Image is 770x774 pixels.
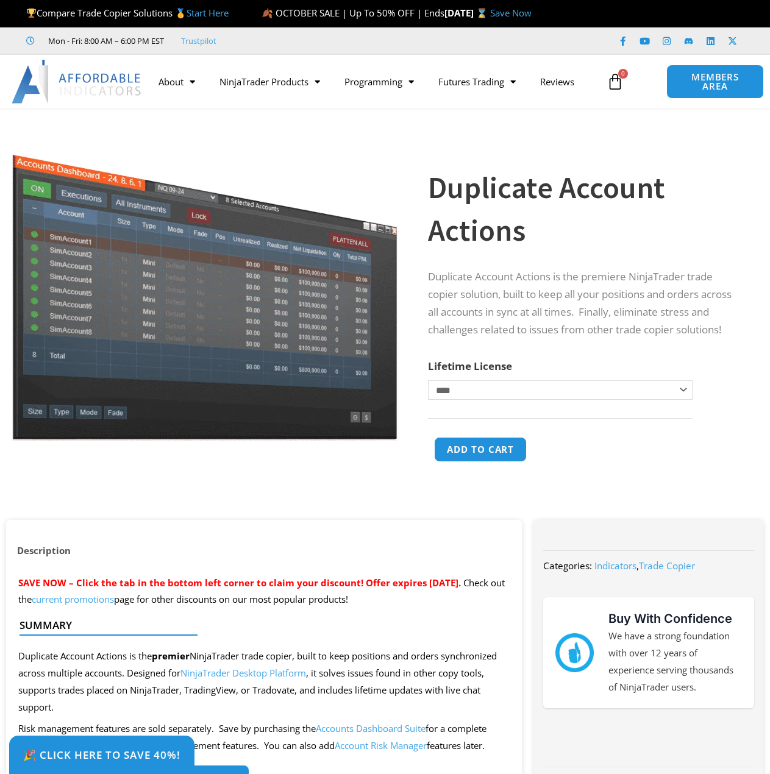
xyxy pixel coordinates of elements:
a: Programming [332,68,426,96]
span: 🍂 OCTOBER SALE | Up To 50% OFF | Ends [262,7,444,19]
p: Check out the page for other discounts on our most popular products! [18,575,510,609]
a: Reviews [528,68,586,96]
span: Duplicate Account Actions is the NinjaTrader trade copier, built to keep positions and orders syn... [18,650,497,713]
a: Trade Copier [639,559,695,572]
a: NinjaTrader Desktop Platform [180,667,306,679]
img: LogoAI | Affordable Indicators – NinjaTrader [12,60,143,104]
a: Indicators [594,559,636,572]
strong: [DATE] ⌛ [444,7,490,19]
img: 🏆 [27,9,36,18]
span: SAVE NOW – Click the tab in the bottom left corner to claim your discount! Offer expires [DATE]. [18,577,461,589]
h3: Buy With Confidence [608,609,742,628]
img: Screenshot 2024-08-26 15414455555 | Affordable Indicators – NinjaTrader [9,130,400,441]
span: Compare Trade Copier Solutions 🥇 [26,7,229,19]
h4: Summary [20,619,499,631]
button: Add to cart [434,437,527,462]
nav: Menu [146,68,601,96]
img: NinjaTrader Wordmark color RGB | Affordable Indicators – NinjaTrader [566,728,731,748]
img: mark thumbs good 43913 | Affordable Indicators – NinjaTrader [555,633,594,672]
a: 0 [588,64,642,99]
a: NinjaTrader Products [207,68,332,96]
h1: Duplicate Account Actions [428,166,740,252]
a: About [146,68,207,96]
span: 🎉 Click Here to save 40%! [23,750,180,760]
span: , [594,559,695,572]
span: Categories: [543,559,592,572]
p: Risk management features are sold separately. Save by purchasing the for a complete solution with... [18,720,510,754]
a: Accounts Dashboard Suite [316,722,426,734]
span: MEMBERS AREA [679,73,750,91]
a: current promotions [32,593,114,605]
p: We have a strong foundation with over 12 years of experience serving thousands of NinjaTrader users. [608,628,742,695]
a: Futures Trading [426,68,528,96]
span: Mon - Fri: 8:00 AM – 6:00 PM EST [45,34,164,48]
a: Start Here [187,7,229,19]
p: Duplicate Account Actions is the premiere NinjaTrader trade copier solution, built to keep all yo... [428,268,740,339]
a: Save Now [490,7,532,19]
label: Lifetime License [428,359,512,373]
a: 🎉 Click Here to save 40%! [9,736,194,774]
span: 0 [618,69,628,79]
a: Description [6,539,82,563]
a: Trustpilot [181,34,216,48]
a: MEMBERS AREA [666,65,763,99]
